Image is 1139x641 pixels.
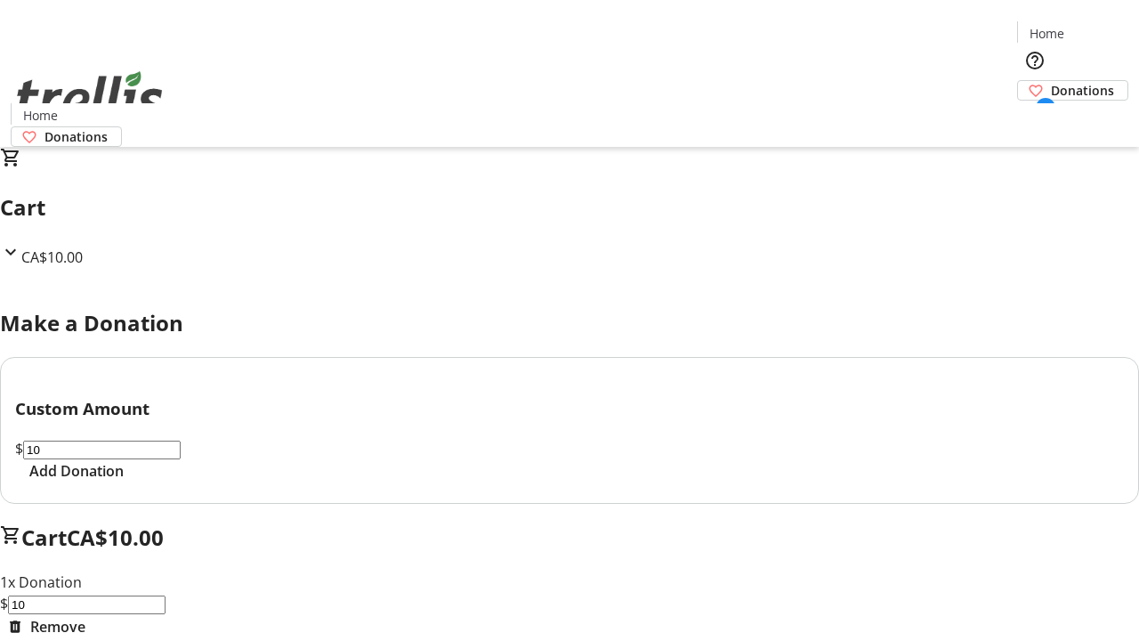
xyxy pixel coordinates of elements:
input: Donation Amount [8,596,166,614]
button: Add Donation [15,460,138,482]
span: Home [23,106,58,125]
a: Home [12,106,69,125]
span: CA$10.00 [21,247,83,267]
a: Donations [1017,80,1128,101]
span: Add Donation [29,460,124,482]
span: $ [15,439,23,458]
span: Donations [1051,81,1114,100]
h3: Custom Amount [15,396,1124,421]
span: Donations [44,127,108,146]
a: Home [1018,24,1075,43]
input: Donation Amount [23,441,181,459]
a: Donations [11,126,122,147]
img: Orient E2E Organization Za7lVJvr3L's Logo [11,52,169,141]
span: CA$10.00 [67,523,164,552]
span: Home [1030,24,1064,43]
button: Help [1017,43,1053,78]
span: Remove [30,616,85,637]
button: Cart [1017,101,1053,136]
